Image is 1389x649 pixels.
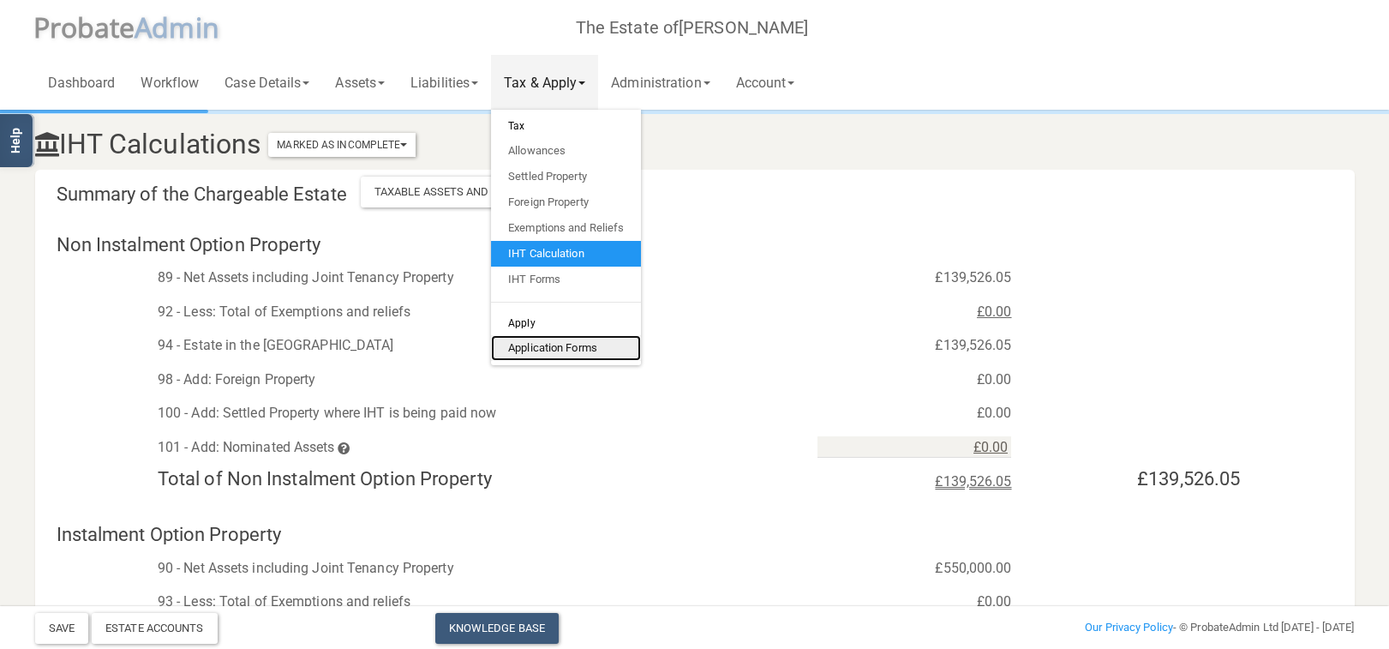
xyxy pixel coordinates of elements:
[50,9,135,45] span: robate
[35,55,129,110] a: Dashboard
[145,367,805,393] div: 98 - Add: Foreign Property
[805,400,1025,426] div: £0.00
[145,265,805,291] div: 89 - Net Assets including Joint Tenancy Property
[805,333,1025,358] div: £139,526.05
[44,183,924,207] h4: Summary of the Chargeable Estate
[805,367,1025,393] div: £0.00
[212,55,322,110] a: Case Details
[1033,469,1253,490] h4: £139,526.05
[35,613,88,644] button: Save
[598,55,722,110] a: Administration
[805,299,1025,325] div: £0.00
[57,235,902,255] h4: Non Instalment Option Property
[491,241,641,267] a: IHT Calculation
[92,613,218,644] div: Estate Accounts
[435,613,559,644] a: Knowledge Base
[145,299,805,325] div: 92 - Less: Total of Exemptions and reliefs
[33,9,135,45] span: P
[491,311,641,335] h6: Apply
[805,556,1025,581] div: £550,000.00
[145,400,805,426] div: 100 - Add: Settled Property where IHT is being paid now
[135,9,219,45] span: A
[322,55,398,110] a: Assets
[145,556,805,581] div: 90 - Net Assets including Joint Tenancy Property
[805,589,1025,615] div: £0.00
[805,265,1025,291] div: £139,526.05
[491,335,641,361] a: Application Forms
[152,9,219,45] span: dmin
[128,55,212,110] a: Workflow
[491,164,641,189] a: Settled Property
[145,589,805,615] div: 93 - Less: Total of Exemptions and reliefs
[57,525,902,545] h4: Instalment Option Property
[491,114,641,138] h6: Tax
[145,469,805,490] h4: Total of Non Instalment Option Property
[491,55,598,110] a: Tax & Apply
[919,617,1367,638] div: - © ProbateAdmin Ltd [DATE] - [DATE]
[361,177,623,207] div: Taxable Assets and Liabilities Schedule
[491,215,641,241] a: Exemptions and Reliefs
[145,435,805,460] div: 101 - Add: Nominated Assets
[491,138,641,164] a: Allowances
[145,333,805,358] div: 94 - Estate in the [GEOGRAPHIC_DATA]
[398,55,491,110] a: Liabilities
[491,267,641,292] a: IHT Forms
[723,55,808,110] a: Account
[491,189,641,215] a: Foreign Property
[268,133,416,157] button: Marked As Incomplete
[805,469,1025,495] div: £139,526.05
[1085,621,1173,634] a: Our Privacy Policy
